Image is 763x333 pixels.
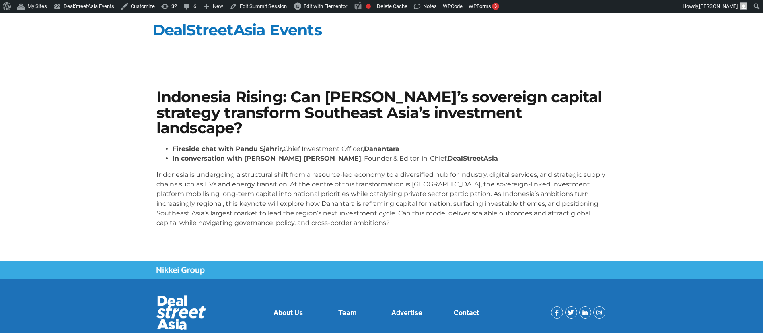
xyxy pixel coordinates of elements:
a: Team [338,308,357,317]
a: DealStreetAsia Events [152,21,322,39]
a: Advertise [391,308,422,317]
img: Nikkei Group [156,267,205,275]
span: Edit with Elementor [304,3,347,9]
li: , Founder & Editor-in-Chief, [173,154,607,163]
p: Indonesia is undergoing a structural shift from a resource-led economy to a diversified hub for i... [156,170,607,228]
strong: Danantara [364,145,399,153]
a: About Us [274,308,303,317]
strong: In conversation with [PERSON_NAME] [PERSON_NAME] [173,155,361,162]
a: Contact [454,308,479,317]
div: Focus keyphrase not set [366,4,371,9]
li: Chief Investment Officer, [173,144,607,154]
div: 3 [492,3,499,10]
h1: Indonesia Rising: Can [PERSON_NAME]’s sovereign capital strategy transform Southeast Asia’s inves... [156,89,607,136]
strong: Fireside chat with Pandu Sjahrir, [173,145,284,153]
span: [PERSON_NAME] [699,3,738,9]
strong: DealStreetAsia [448,155,498,162]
